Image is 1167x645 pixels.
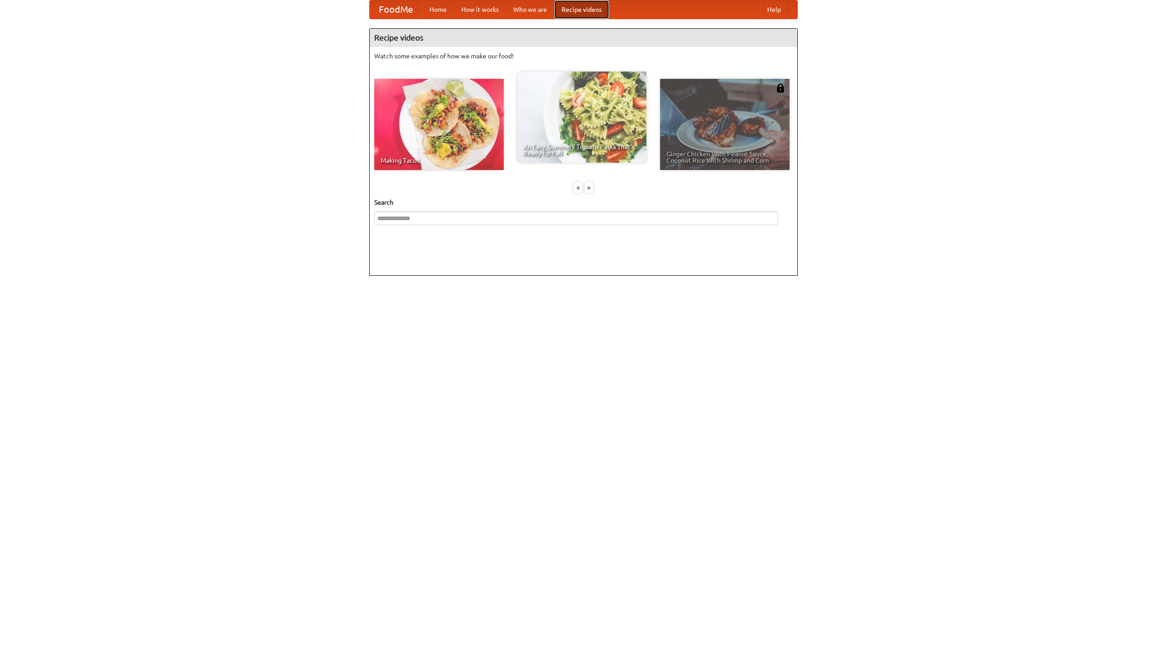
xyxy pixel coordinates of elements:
a: Home [422,0,454,19]
a: How it works [454,0,506,19]
a: An Easy, Summery Tomato Pasta That's Ready for Fall [517,72,646,163]
div: « [574,182,582,193]
span: Making Tacos [381,157,497,164]
a: Recipe videos [554,0,609,19]
a: Making Tacos [374,79,504,170]
img: 483408.png [776,83,785,93]
div: » [585,182,593,193]
h5: Search [374,198,793,207]
a: FoodMe [370,0,422,19]
span: An Easy, Summery Tomato Pasta That's Ready for Fall [523,144,640,156]
p: Watch some examples of how we make our food! [374,52,793,61]
a: Help [760,0,788,19]
h4: Recipe videos [370,29,797,47]
a: Who we are [506,0,554,19]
